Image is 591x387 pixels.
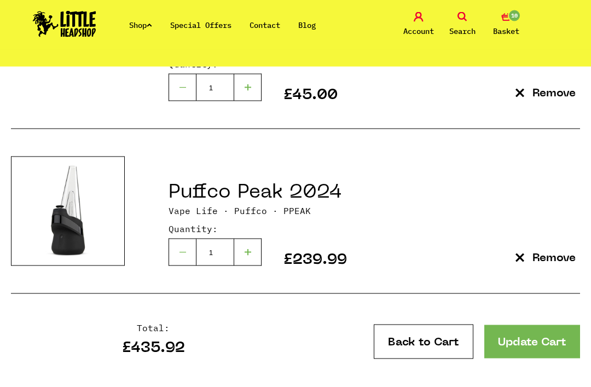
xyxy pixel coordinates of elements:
[403,25,434,38] span: Account
[298,20,316,30] a: Blog
[283,205,311,216] span: SKU
[11,343,296,354] p: £435.92
[11,321,296,334] p: Total:
[484,325,580,359] a: Update Cart
[33,11,96,37] img: Little Head Shop Logo
[487,12,525,38] a: 10 Basket
[250,20,280,30] a: Contact
[508,9,521,22] span: 10
[169,183,342,202] a: Puffco Peak 2024
[169,205,229,216] span: Category
[28,162,107,261] img: Product
[511,251,580,266] button: Remove
[283,255,347,266] p: £239.99
[511,86,580,101] button: Remove
[493,25,519,38] span: Basket
[532,253,576,264] p: Remove
[449,25,476,38] span: Search
[443,12,482,38] a: Search
[129,20,152,30] a: Shop
[169,222,218,235] label: Quantity:
[234,205,278,216] span: Brand
[283,90,338,101] p: £45.00
[532,88,576,100] p: Remove
[170,20,231,30] a: Special Offers
[374,325,473,359] a: Back to Cart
